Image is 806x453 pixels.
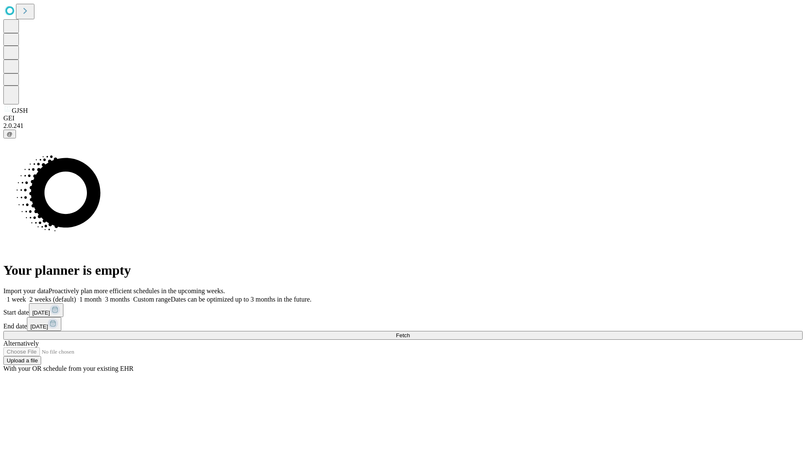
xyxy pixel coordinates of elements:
span: @ [7,131,13,137]
div: End date [3,317,803,331]
span: 2 weeks (default) [29,296,76,303]
button: [DATE] [29,303,63,317]
span: Dates can be optimized up to 3 months in the future. [171,296,311,303]
span: [DATE] [30,323,48,330]
span: 1 month [79,296,102,303]
span: Custom range [133,296,170,303]
button: Upload a file [3,356,41,365]
button: Fetch [3,331,803,340]
span: With your OR schedule from your existing EHR [3,365,133,372]
h1: Your planner is empty [3,263,803,278]
div: 2.0.241 [3,122,803,130]
span: Import your data [3,287,49,294]
span: [DATE] [32,310,50,316]
button: [DATE] [27,317,61,331]
div: GEI [3,115,803,122]
button: @ [3,130,16,138]
span: 1 week [7,296,26,303]
span: Fetch [396,332,410,338]
div: Start date [3,303,803,317]
span: GJSH [12,107,28,114]
span: Proactively plan more efficient schedules in the upcoming weeks. [49,287,225,294]
span: 3 months [105,296,130,303]
span: Alternatively [3,340,39,347]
